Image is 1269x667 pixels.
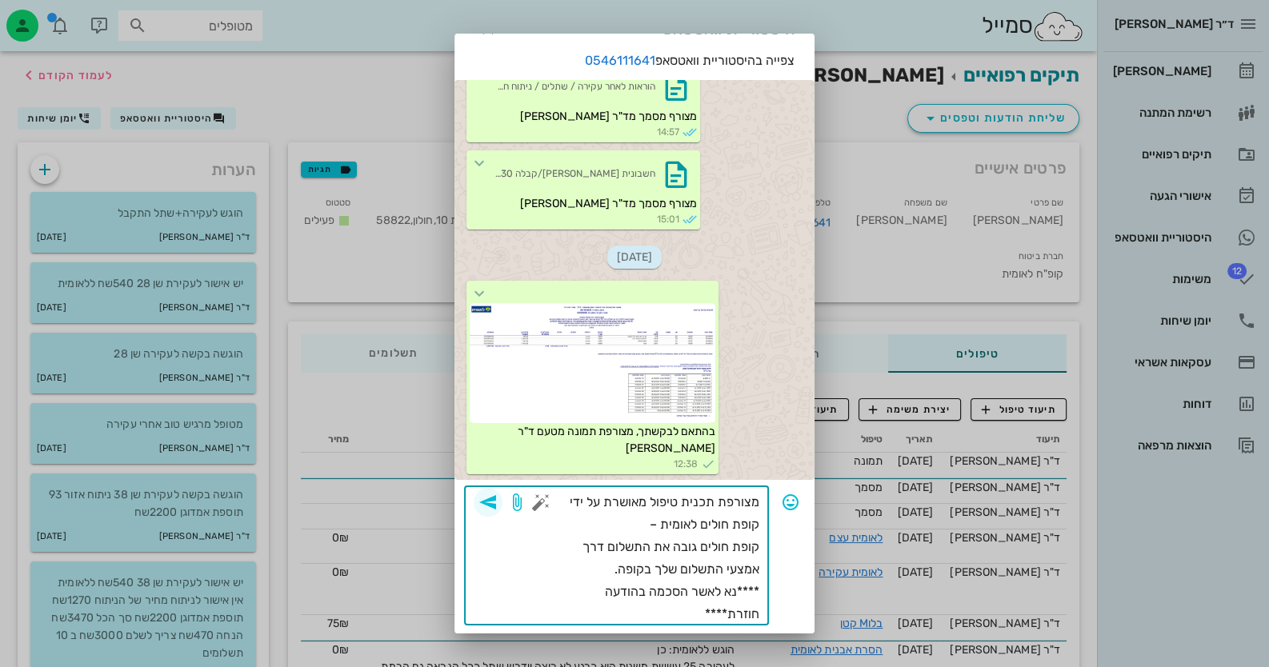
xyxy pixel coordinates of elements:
span: מצורף מסמך מד"ר [PERSON_NAME] [520,110,697,123]
span: בהתאם לבקשתך, מצורפת תמונה מטעם ד"ר [PERSON_NAME] [515,425,715,455]
span: 14:57 [657,125,679,139]
span: מצורף מסמך מד"ר [PERSON_NAME] [520,197,697,210]
a: 0546111641 [585,53,655,68]
span: 12:38 [674,457,698,471]
div: הוראות לאחר עקירה / שתלים / ניתוח חניכיים [495,80,655,94]
span: 15:01 [657,212,679,226]
div: חשבונית [PERSON_NAME]/קבלה 7630 [495,167,655,181]
span: [DATE] [607,246,662,269]
p: צפייה בהיסטוריית וואטסאפ [454,51,815,70]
